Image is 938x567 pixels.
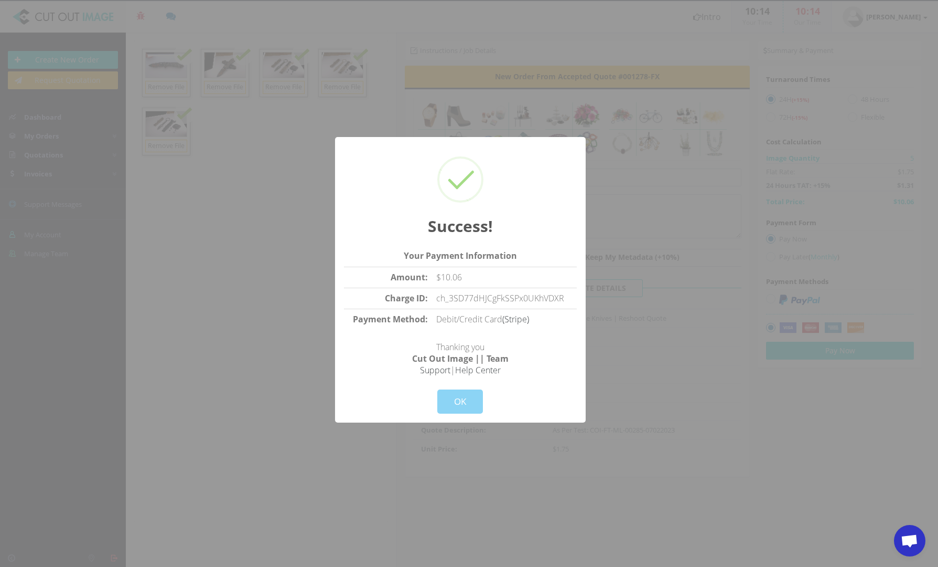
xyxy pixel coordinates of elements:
[404,250,517,261] strong: Your Payment Information
[432,288,577,309] td: ch_3SD77dHJCgFkSSPx0UKhVDXR
[894,525,925,556] div: Open chat
[455,364,501,376] a: Help Center
[432,267,577,288] td: $10.06
[412,353,509,364] strong: Cut Out Image || Team
[385,292,428,304] strong: Charge ID:
[437,390,483,414] button: OK
[420,364,450,376] a: Support
[391,271,428,283] strong: Amount:
[432,309,577,329] td: Debit/Credit Card
[344,330,577,376] p: Thanking you |
[502,313,529,325] a: (Stripe)
[344,216,577,237] h2: Success!
[353,313,428,325] strong: Payment Method:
